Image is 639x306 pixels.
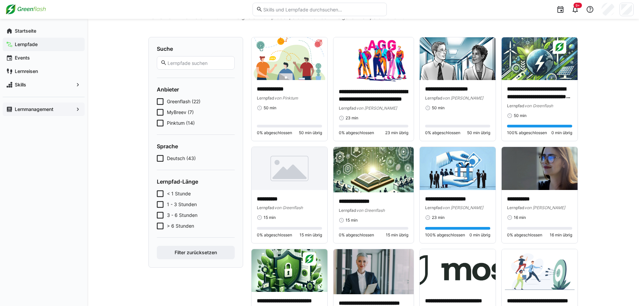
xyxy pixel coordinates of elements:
span: von Pinktum [274,95,298,101]
span: Lernpfad [507,103,524,108]
img: image [420,147,496,190]
span: 15 min übrig [386,232,408,238]
span: > 6 Stunden [167,223,194,229]
img: image [502,249,578,292]
span: 0% abgeschlossen [257,130,292,136]
span: Lernpfad [257,95,274,101]
img: image [252,37,327,80]
span: 16 min [514,215,526,220]
span: 0 min übrig [469,232,490,238]
span: Lernpfad [507,205,524,210]
span: Lernpfad [257,205,274,210]
span: Lernpfad [425,205,443,210]
img: image [420,37,496,80]
span: 23 min [432,215,445,220]
span: von Greenflash [274,205,303,210]
img: image [502,147,578,190]
h4: Suche [157,45,235,52]
span: 15 min übrig [300,232,322,238]
span: Lernpfad [425,95,443,101]
img: image [420,249,496,292]
span: 50 min übrig [467,130,490,136]
span: 0% abgeschlossen [507,232,542,238]
span: 100% abgeschlossen [425,232,465,238]
span: Filter zurücksetzen [174,249,218,256]
span: Lernpfad [339,208,356,213]
span: 23 min übrig [385,130,408,136]
span: von [PERSON_NAME] [443,205,483,210]
h4: Anbieter [157,86,235,93]
button: Filter zurücksetzen [157,246,235,259]
span: 16 min übrig [550,232,572,238]
span: 100% abgeschlossen [507,130,547,136]
span: von Greenflash [524,103,553,108]
span: von [PERSON_NAME] [524,205,565,210]
span: 0% abgeschlossen [425,130,460,136]
span: Deutsch (43) [167,155,196,162]
span: 0 min übrig [551,130,572,136]
span: 23 min [346,115,358,121]
span: 50 min [514,113,527,118]
h4: Lernpfad-Länge [157,178,235,185]
span: 50 min [264,105,276,111]
span: 15 min [264,215,276,220]
img: image [333,249,414,295]
input: Lernpfade suchen [167,60,231,66]
span: von [PERSON_NAME] [443,95,483,101]
img: image [333,37,414,83]
span: MyBreev (7) [167,109,194,116]
span: < 1 Stunde [167,190,191,197]
span: Greenflash (22) [167,98,200,105]
span: 50 min [432,105,445,111]
span: 0% abgeschlossen [339,232,374,238]
span: 50 min übrig [299,130,322,136]
h4: Sprache [157,143,235,150]
img: image [333,147,414,192]
span: von [PERSON_NAME] [356,106,397,111]
span: 9+ [576,3,580,7]
span: 0% abgeschlossen [339,130,374,136]
span: 1 - 3 Stunden [167,201,197,208]
span: 15 min [346,218,358,223]
span: 3 - 6 Stunden [167,212,197,219]
img: image [502,37,578,80]
img: image [252,249,327,292]
input: Skills und Lernpfade durchsuchen… [263,6,383,12]
span: Pinktum (14) [167,120,195,126]
span: 0% abgeschlossen [257,232,292,238]
span: von Greenflash [356,208,385,213]
span: Lernpfad [339,106,356,111]
img: image [252,147,327,190]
